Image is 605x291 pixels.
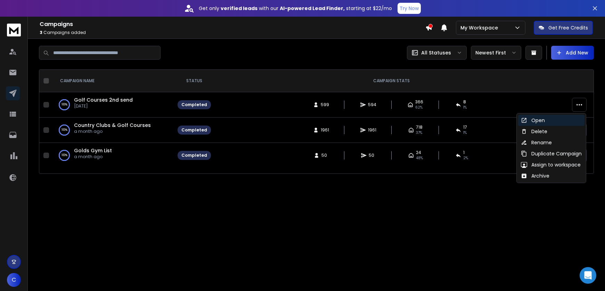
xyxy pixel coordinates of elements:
[521,139,552,146] div: Rename
[463,150,465,155] span: 1
[52,118,173,143] td: 100%Country Clubs & Golf Coursesa month ago
[416,150,421,155] span: 24
[74,96,133,103] a: Golf Courses 2nd send
[368,127,376,133] span: 1961
[580,267,596,284] div: Open Intercom Messenger
[369,153,376,158] span: 50
[74,122,151,129] a: Country Clubs & Golf Courses
[321,153,328,158] span: 50
[7,273,21,287] button: C
[460,24,501,31] p: My Workspace
[74,103,133,109] p: [DATE]
[463,125,467,130] span: 17
[321,102,329,108] span: 599
[7,24,21,36] img: logo
[521,117,545,124] div: Open
[173,70,215,92] th: STATUS
[74,129,151,134] p: a month ago
[521,128,547,135] div: Delete
[368,102,376,108] span: 594
[62,101,67,108] p: 100 %
[400,5,419,12] p: Try Now
[221,5,257,12] strong: verified leads
[321,127,329,133] span: 1961
[52,143,173,168] td: 100%Golds Gym Lista month ago
[181,153,207,158] div: Completed
[40,29,42,35] span: 3
[74,147,112,154] a: Golds Gym List
[40,20,425,28] h1: Campaigns
[62,152,67,159] p: 100 %
[74,154,112,160] p: a month ago
[280,5,345,12] strong: AI-powered Lead Finder,
[52,92,173,118] td: 100%Golf Courses 2nd send[DATE]
[415,99,423,105] span: 366
[534,21,593,35] button: Get Free Credits
[52,70,173,92] th: CAMPAIGN NAME
[521,150,582,157] div: Duplicate Campaign
[463,105,467,110] span: 1 %
[548,24,588,31] p: Get Free Credits
[40,30,425,35] p: Campaigns added
[463,99,466,105] span: 8
[398,3,421,14] button: Try Now
[471,46,521,60] button: Newest First
[181,102,207,108] div: Completed
[551,46,594,60] button: Add New
[181,127,207,133] div: Completed
[521,161,581,168] div: Assign to workspace
[463,130,467,136] span: 1 %
[416,125,423,130] span: 718
[521,172,549,179] div: Archive
[62,127,67,134] p: 100 %
[416,130,422,136] span: 37 %
[215,70,568,92] th: CAMPAIGN STATS
[199,5,392,12] p: Get only with our starting at $22/mo
[415,105,423,110] span: 62 %
[463,155,468,161] span: 2 %
[416,155,423,161] span: 48 %
[421,49,451,56] p: All Statuses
